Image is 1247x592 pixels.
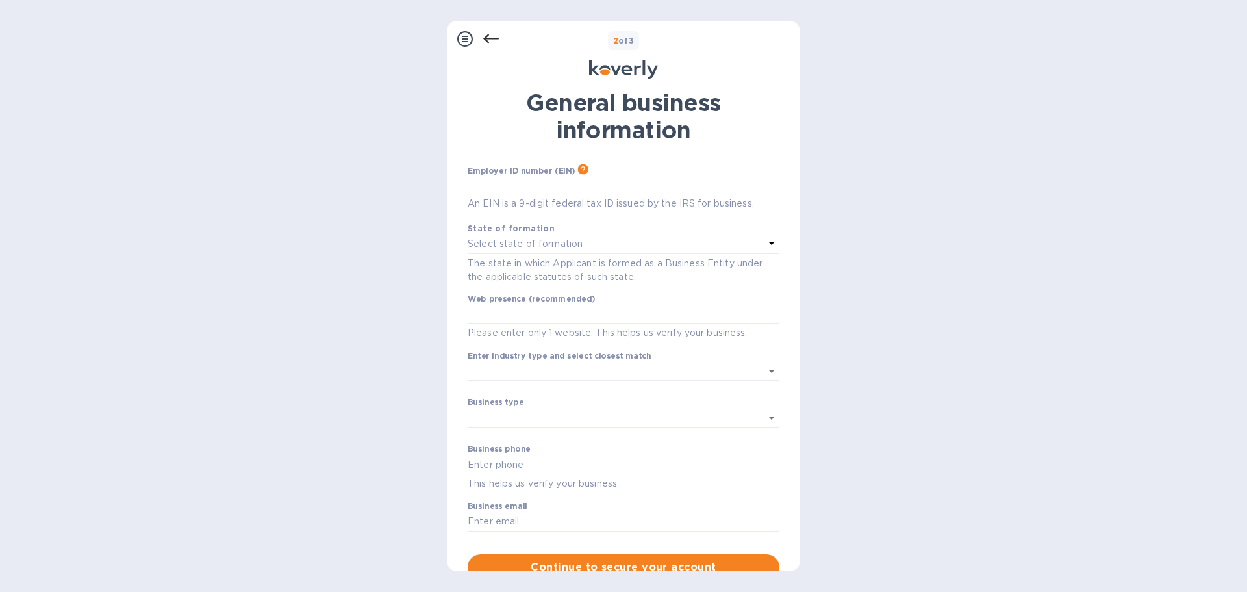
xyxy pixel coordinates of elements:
[762,362,781,380] button: Open
[468,165,586,174] div: Employer ID number (EIN)
[468,554,779,580] button: Continue to secure your account
[478,560,769,575] span: Continue to secure your account
[468,196,779,211] p: An EIN is a 9-digit federal tax ID issued by the IRS for business.
[468,295,595,303] label: Web presence (recommended)
[468,512,779,532] input: Enter email
[468,446,531,454] label: Business phone
[468,408,779,428] div: ​
[468,89,779,144] h1: General business information
[468,257,779,284] p: The state in which Applicant is formed as a Business Entity under the applicable statutes of such...
[613,36,618,45] span: 2
[468,455,779,474] input: Enter phone
[468,237,583,251] p: Select state of formation
[468,476,779,491] p: This helps us verify your business.
[468,224,555,233] b: State of formation
[468,326,779,341] p: Please enter only 1 website. This helps us verify your business.
[468,399,523,407] label: Business type
[613,36,635,45] b: of 3
[468,352,651,360] label: Enter industry type and select closest match
[468,503,527,511] label: Business email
